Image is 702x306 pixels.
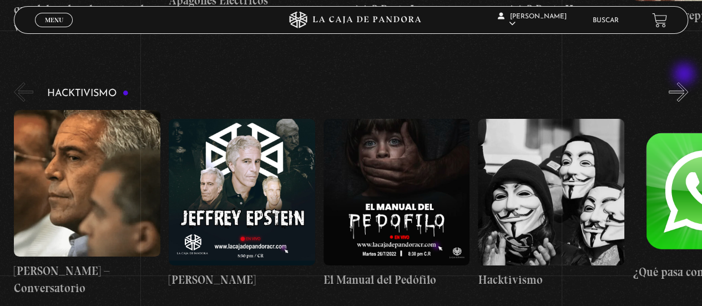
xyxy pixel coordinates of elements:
a: View your shopping cart [652,13,667,28]
h4: El Manual del Pedófilo [324,271,470,289]
span: Cerrar [41,26,67,34]
span: Menu [45,17,63,23]
a: El Manual del Pedófilo [324,110,470,297]
a: Buscar [593,17,619,24]
a: [PERSON_NAME] [169,110,315,297]
button: Next [669,82,688,102]
span: [PERSON_NAME] [498,13,567,27]
h4: [PERSON_NAME] – Conversatorio [14,262,160,297]
h4: Hacktivismo [478,271,624,289]
h4: [PERSON_NAME] [169,271,315,289]
a: [PERSON_NAME] – Conversatorio [14,110,160,297]
button: Previous [14,82,33,102]
h3: Hacktivismo [47,88,129,99]
a: Hacktivismo [478,110,624,297]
